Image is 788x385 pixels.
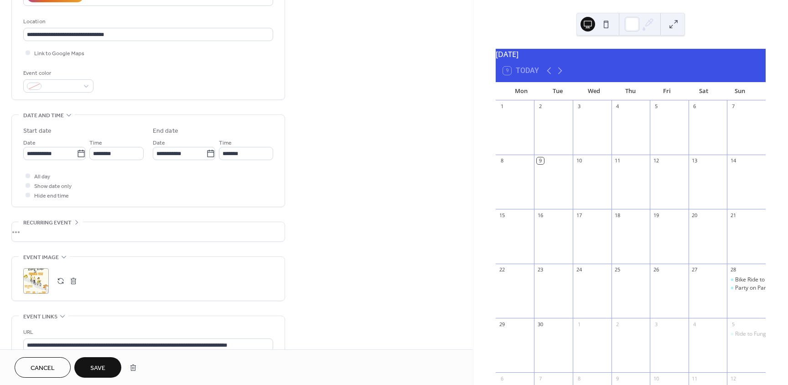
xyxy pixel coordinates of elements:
div: Ride to Fungus Fest! [735,330,785,338]
div: 13 [691,157,698,164]
div: 7 [730,103,736,110]
span: Time [219,138,232,148]
div: 20 [691,212,698,219]
div: Thu [612,82,649,100]
div: 23 [537,266,544,273]
div: 6 [691,103,698,110]
div: ; [23,268,49,294]
div: 5 [730,321,736,328]
div: 4 [614,103,621,110]
span: Date [153,138,165,148]
div: Tue [539,82,576,100]
div: 14 [730,157,736,164]
div: 2 [614,321,621,328]
div: Ride to Fungus Fest! [727,330,766,338]
div: 3 [575,103,582,110]
span: All day [34,172,50,182]
div: 12 [730,375,736,382]
div: 25 [614,266,621,273]
span: Save [90,364,105,373]
span: Link to Google Maps [34,49,84,58]
div: 2 [537,103,544,110]
div: Sun [722,82,758,100]
div: ••• [12,222,285,241]
div: 11 [614,157,621,164]
div: 24 [575,266,582,273]
span: Date and time [23,111,64,120]
div: 28 [730,266,736,273]
div: 8 [498,157,505,164]
span: Recurring event [23,218,72,228]
div: 1 [498,103,505,110]
div: 12 [653,157,659,164]
div: Fri [649,82,685,100]
div: 21 [730,212,736,219]
div: 8 [575,375,582,382]
div: 18 [614,212,621,219]
div: [DATE] [496,49,766,60]
div: 26 [653,266,659,273]
div: Wed [576,82,612,100]
span: Time [89,138,102,148]
span: Cancel [31,364,55,373]
div: 7 [537,375,544,382]
div: 29 [498,321,505,328]
div: Mon [503,82,539,100]
div: 27 [691,266,698,273]
div: 9 [614,375,621,382]
button: Save [74,357,121,378]
div: Location [23,17,271,26]
div: Start date [23,126,52,136]
span: Hide end time [34,191,69,201]
div: Event color [23,68,92,78]
div: End date [153,126,178,136]
div: Party on Park [727,284,766,292]
div: 11 [691,375,698,382]
span: Event image [23,253,59,262]
div: 3 [653,321,659,328]
div: 1 [575,321,582,328]
div: Party on Park [735,284,769,292]
div: 19 [653,212,659,219]
div: 5 [653,103,659,110]
span: Date [23,138,36,148]
div: 22 [498,266,505,273]
div: Bike Ride to Harvest Festival [727,276,766,284]
div: 6 [498,375,505,382]
div: 9 [537,157,544,164]
span: Event links [23,312,57,322]
button: Cancel [15,357,71,378]
div: 16 [537,212,544,219]
div: 17 [575,212,582,219]
div: 4 [691,321,698,328]
div: 10 [575,157,582,164]
span: Show date only [34,182,72,191]
div: 15 [498,212,505,219]
div: Bike Ride to [DATE] [735,276,784,284]
div: Sat [685,82,722,100]
div: 30 [537,321,544,328]
div: URL [23,328,271,337]
div: 10 [653,375,659,382]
